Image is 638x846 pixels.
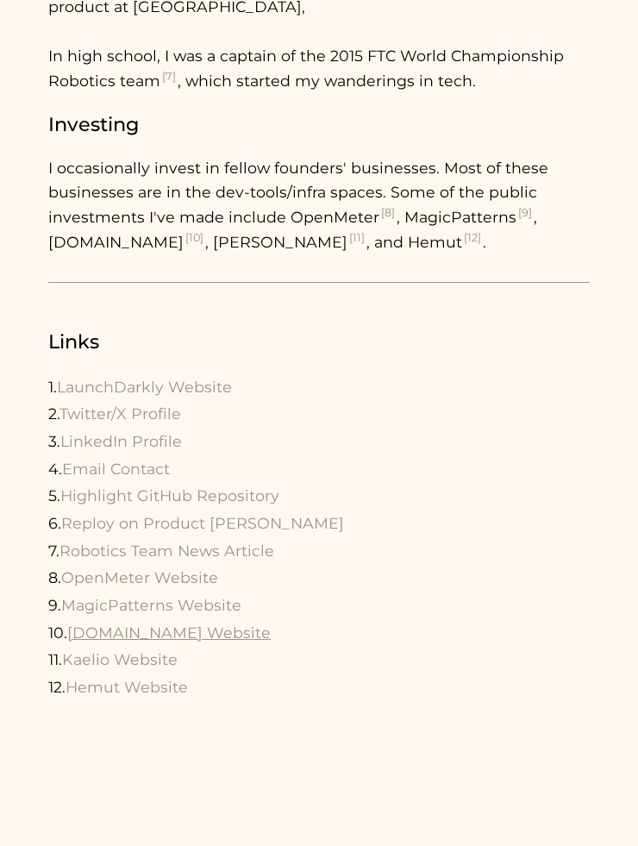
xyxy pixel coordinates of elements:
[379,206,397,219] sup: [8]
[184,233,205,251] a: [10]
[379,208,397,226] a: [8]
[59,404,181,423] a: Twitter/X Profile
[347,233,366,251] a: [11]
[48,156,590,254] p: I occasionally invest in fellow founders' businesses. Most of these businesses are in the dev-too...
[57,378,232,396] a: LaunchDarkly Website
[462,233,483,251] a: [12]
[48,373,590,701] p: 1. 2. 3. 4. 5. 6. 7. 8. 9. 10. 11. 12.
[61,568,218,586] a: OpenMeter Website
[462,231,483,244] sup: [12]
[160,72,178,90] a: [7]
[516,208,534,226] a: [9]
[62,460,170,478] a: Email Contact
[62,650,178,668] a: Kaelio Website
[160,70,178,83] sup: [7]
[184,231,205,244] sup: [10]
[60,486,279,504] a: Highlight GitHub Repository
[66,678,188,696] a: Hemut Website
[61,596,241,614] a: MagicPatterns Website
[347,231,366,244] sup: [11]
[59,542,274,560] a: Robotics Team News Article
[61,514,344,532] a: Reploy on Product [PERSON_NAME]
[48,329,590,354] h3: Links
[60,432,182,450] a: LinkedIn Profile
[67,624,271,642] a: [DOMAIN_NAME] Website
[48,112,590,136] h3: Investing
[516,206,534,219] sup: [9]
